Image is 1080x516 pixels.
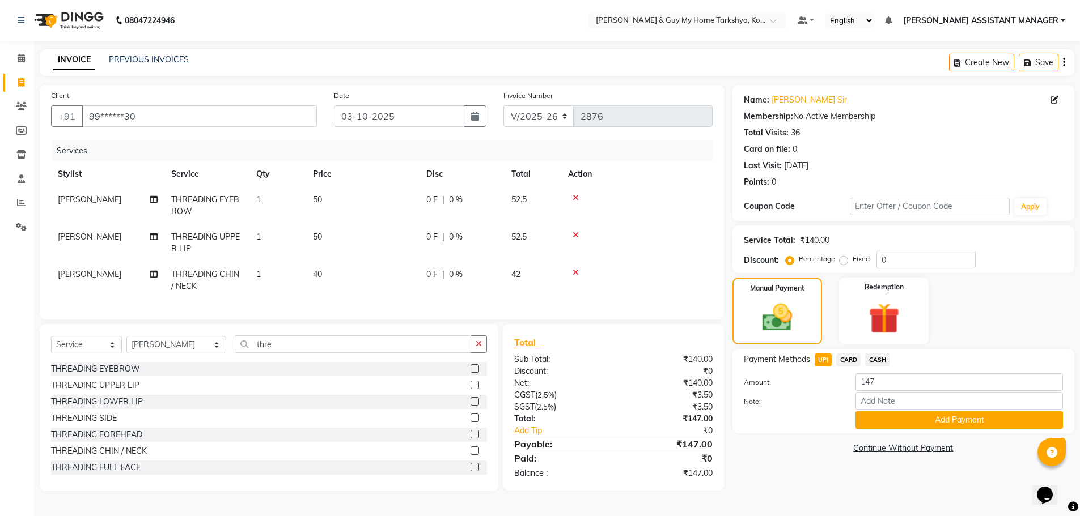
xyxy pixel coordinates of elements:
div: THREADING FOREHEAD [51,429,142,441]
div: THREADING EYEBROW [51,363,140,375]
span: Payment Methods [744,353,810,365]
span: 2.5% [537,402,554,411]
div: Last Visit: [744,160,782,172]
th: Service [164,161,249,187]
span: | [442,231,444,243]
div: [DATE] [784,160,808,172]
span: 1 [256,232,261,242]
div: 0 [793,143,797,155]
span: 52.5 [511,194,527,204]
label: Amount: [735,377,848,387]
span: | [442,268,444,280]
div: Paid: [506,451,613,465]
button: +91 [51,105,83,127]
div: ₹147.00 [613,467,721,479]
div: Net: [506,377,613,389]
div: THREADING CHIN / NECK [51,445,147,457]
label: Date [334,91,349,101]
span: 0 F [426,268,438,280]
th: Price [306,161,420,187]
span: 1 [256,194,261,204]
div: ₹147.00 [613,437,721,451]
div: THREADING LOWER LIP [51,396,143,408]
div: ₹147.00 [613,413,721,425]
div: THREADING SIDE [51,412,117,424]
b: 08047224946 [125,5,175,36]
div: Payable: [506,437,613,451]
span: 0 F [426,194,438,206]
span: UPI [815,353,832,366]
span: [PERSON_NAME] [58,194,121,204]
span: 50 [313,232,322,242]
div: 0 [772,176,776,188]
th: Qty [249,161,306,187]
a: Continue Without Payment [735,442,1072,454]
div: Name: [744,94,769,106]
span: 1 [256,269,261,279]
iframe: chat widget [1032,471,1069,505]
label: Note: [735,396,848,407]
th: Disc [420,161,505,187]
span: 0 % [449,194,463,206]
span: [PERSON_NAME] ASSISTANT MANAGER [903,15,1058,27]
span: CASH [865,353,890,366]
button: Create New [949,54,1014,71]
th: Total [505,161,561,187]
div: Total Visits: [744,127,789,139]
div: ₹3.50 [613,389,721,401]
th: Action [561,161,713,187]
span: THREADING EYEBROW [171,194,239,216]
div: Sub Total: [506,353,613,365]
span: Total [514,336,540,348]
div: Total: [506,413,613,425]
a: INVOICE [53,50,95,70]
div: Membership: [744,110,793,122]
div: Coupon Code [744,201,850,212]
span: [PERSON_NAME] [58,232,121,242]
div: Points: [744,176,769,188]
div: ₹3.50 [613,401,721,413]
div: ₹0 [613,451,721,465]
span: 42 [511,269,520,279]
div: Service Total: [744,234,795,246]
span: CARD [836,353,861,366]
span: THREADING CHIN / NECK [171,269,239,291]
label: Invoice Number [503,91,553,101]
div: ₹140.00 [800,234,829,246]
div: THREADING FULL FACE [51,462,141,474]
div: Discount: [744,254,779,266]
div: ₹0 [632,425,721,437]
div: 36 [791,127,800,139]
div: ( ) [506,389,613,401]
label: Manual Payment [750,283,804,293]
span: THREADING UPPER LIP [171,232,240,254]
input: Enter Offer / Coupon Code [850,198,1010,215]
a: Add Tip [506,425,631,437]
div: Services [52,140,721,161]
span: SGST [514,402,535,412]
div: ( ) [506,401,613,413]
span: 40 [313,269,322,279]
input: Search or Scan [235,335,472,353]
span: | [442,194,444,206]
input: Amount [855,373,1063,391]
label: Fixed [853,254,870,264]
button: Apply [1014,198,1047,215]
a: PREVIOUS INVOICES [109,54,189,65]
span: CGST [514,390,535,400]
div: ₹0 [613,365,721,377]
img: logo [29,5,107,36]
label: Redemption [865,282,904,292]
span: 0 F [426,231,438,243]
label: Client [51,91,69,101]
input: Add Note [855,392,1063,410]
span: [PERSON_NAME] [58,269,121,279]
a: [PERSON_NAME] Sir [772,94,847,106]
div: ₹140.00 [613,353,721,365]
span: 0 % [449,231,463,243]
button: Add Payment [855,411,1063,429]
th: Stylist [51,161,164,187]
div: Balance : [506,467,613,479]
div: Discount: [506,365,613,377]
img: _cash.svg [753,300,802,335]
